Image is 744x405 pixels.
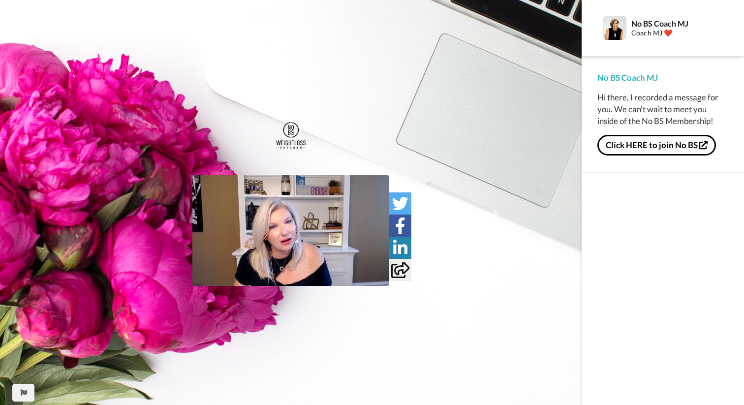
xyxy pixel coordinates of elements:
img: c5fde812-9196-475b-b8a7-74dfc215c769 [270,117,312,156]
button: Click HERE to join No BS [597,135,716,156]
img: d4bc8a7b-003b-4ec4-a511-2d77bcbb8539_thumbnail_source_1662575211.jpg [192,175,389,286]
div: No BS Coach MJ [631,19,728,28]
div: No BS Coach MJ [597,72,728,84]
div: Coach MJ ❤️ [631,29,728,37]
div: Hi there, I recorded a message for you. We can't wait to meet you inside of the No BS Membership! [597,92,728,127]
img: Profile Image [603,16,626,40]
